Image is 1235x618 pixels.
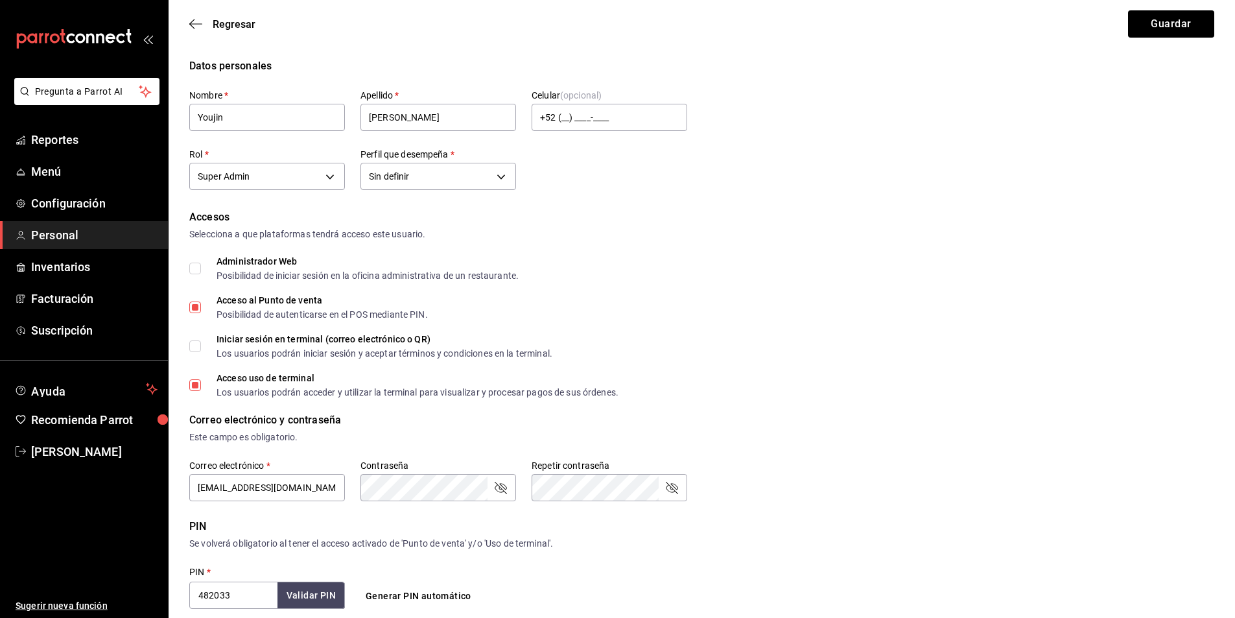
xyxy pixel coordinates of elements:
[16,599,158,613] span: Sugerir nueva función
[1128,10,1214,38] button: Guardar
[360,584,476,608] button: Generar PIN automático
[493,480,508,495] button: passwordField
[31,226,158,244] span: Personal
[9,94,159,108] a: Pregunta a Parrot AI
[217,388,618,397] div: Los usuarios podrán acceder y utilizar la terminal para visualizar y procesar pagos de sus órdenes.
[360,91,516,100] label: Apellido
[360,163,516,190] div: Sin definir
[277,582,345,609] button: Validar PIN
[31,195,158,212] span: Configuración
[189,537,1214,551] div: Se volverá obligatorio al tener el acceso activado de 'Punto de venta' y/o 'Uso de terminal'.
[189,431,1214,444] div: Este campo es obligatorio.
[189,582,277,609] input: 3 a 6 dígitos
[189,58,1214,74] div: Datos personales
[31,411,158,429] span: Recomienda Parrot
[189,567,211,576] label: PIN
[189,461,345,470] label: Correo electrónico
[189,163,345,190] div: Super Admin
[31,381,141,397] span: Ayuda
[31,163,158,180] span: Menú
[560,90,602,101] span: (opcional)
[189,228,1214,241] div: Selecciona a que plataformas tendrá acceso este usuario.
[213,18,255,30] span: Regresar
[532,91,687,100] label: Celular
[31,131,158,149] span: Reportes
[217,296,428,305] div: Acceso al Punto de venta
[189,91,345,100] label: Nombre
[189,18,255,30] button: Regresar
[189,519,1214,534] div: PIN
[217,257,519,266] div: Administrador Web
[189,150,345,159] label: Rol
[664,480,679,495] button: passwordField
[31,258,158,276] span: Inventarios
[217,271,519,280] div: Posibilidad de iniciar sesión en la oficina administrativa de un restaurante.
[360,150,516,159] label: Perfil que desempeña
[217,310,428,319] div: Posibilidad de autenticarse en el POS mediante PIN.
[217,374,618,383] div: Acceso uso de terminal
[360,461,516,470] label: Contraseña
[35,85,139,99] span: Pregunta a Parrot AI
[189,412,1214,428] div: Correo electrónico y contraseña
[143,34,153,44] button: open_drawer_menu
[31,443,158,460] span: [PERSON_NAME]
[189,209,1214,225] div: Accesos
[532,461,687,470] label: Repetir contraseña
[217,349,552,358] div: Los usuarios podrán iniciar sesión y aceptar términos y condiciones en la terminal.
[14,78,159,105] button: Pregunta a Parrot AI
[189,474,345,501] input: ejemplo@gmail.com
[217,335,552,344] div: Iniciar sesión en terminal (correo electrónico o QR)
[31,290,158,307] span: Facturación
[31,322,158,339] span: Suscripción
